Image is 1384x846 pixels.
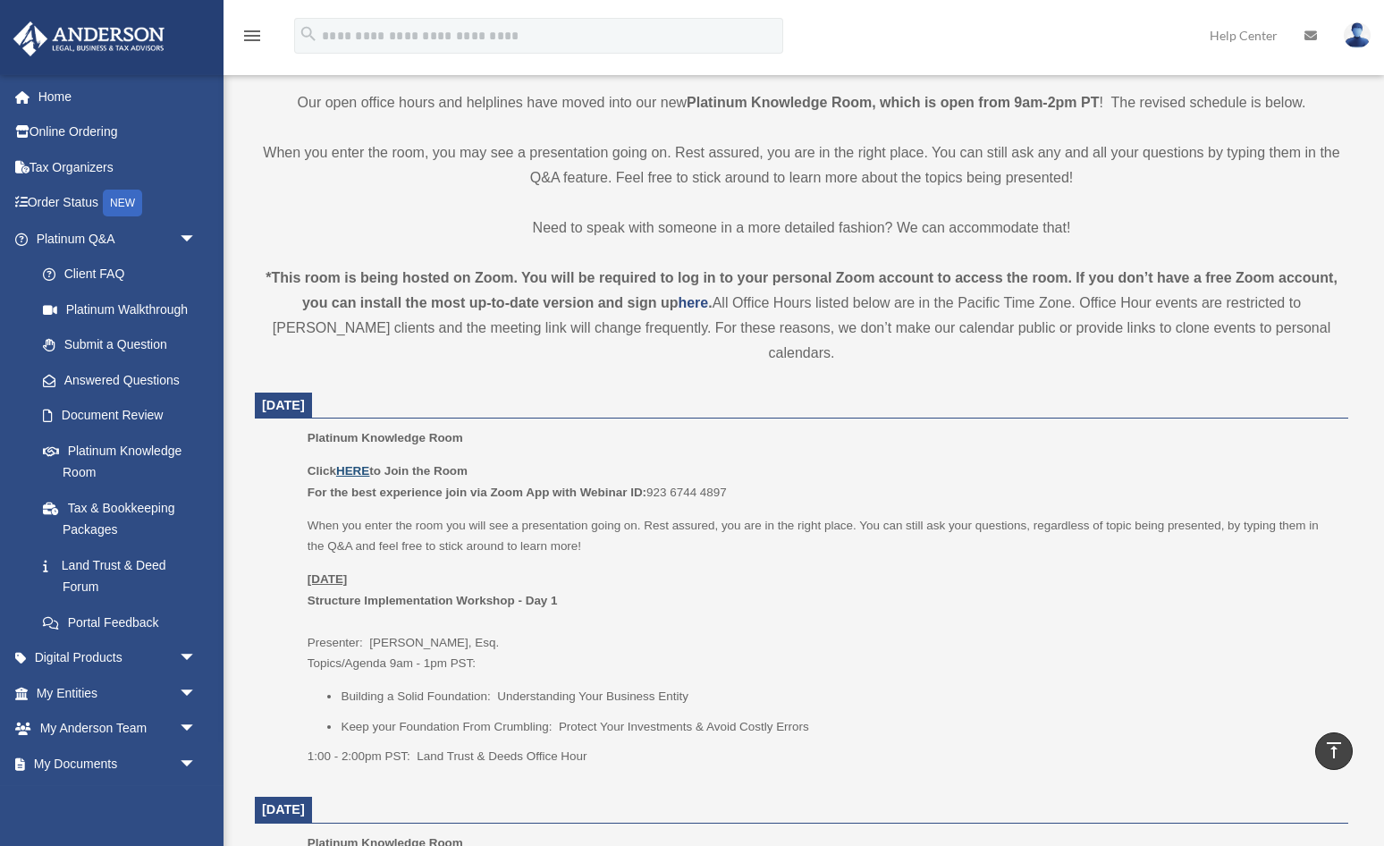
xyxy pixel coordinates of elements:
a: Platinum Knowledge Room [25,433,215,490]
li: Building a Solid Foundation: Understanding Your Business Entity [341,686,1336,707]
span: [DATE] [262,802,305,816]
p: When you enter the room you will see a presentation going on. Rest assured, you are in the right ... [308,515,1336,557]
span: arrow_drop_down [179,221,215,258]
b: For the best experience join via Zoom App with Webinar ID: [308,486,646,499]
img: User Pic [1344,22,1371,48]
p: 923 6744 4897 [308,461,1336,503]
span: arrow_drop_down [179,711,215,748]
a: Land Trust & Deed Forum [25,547,224,605]
a: Platinum Q&Aarrow_drop_down [13,221,224,257]
a: vertical_align_top [1315,732,1353,770]
li: Keep your Foundation From Crumbling: Protect Your Investments & Avoid Costly Errors [341,716,1336,738]
a: Document Review [25,398,224,434]
a: Home [13,79,224,114]
p: When you enter the room, you may see a presentation going on. Rest assured, you are in the right ... [255,140,1348,190]
a: here [678,295,708,310]
i: menu [241,25,263,47]
p: Presenter: [PERSON_NAME], Esq. Topics/Agenda 9am - 1pm PST: [308,569,1336,674]
p: Need to speak with someone in a more detailed fashion? We can accommodate that! [255,216,1348,241]
a: HERE [336,464,369,478]
a: My Entitiesarrow_drop_down [13,675,224,711]
b: Click to Join the Room [308,464,468,478]
a: Order StatusNEW [13,185,224,222]
a: My Documentsarrow_drop_down [13,746,224,782]
span: arrow_drop_down [179,746,215,783]
strong: . [708,295,712,310]
a: Online Ordering [13,114,224,150]
b: Structure Implementation Workshop - Day 1 [308,594,558,607]
span: arrow_drop_down [179,782,215,818]
span: Platinum Knowledge Room [308,431,463,444]
img: Anderson Advisors Platinum Portal [8,21,170,56]
a: Tax Organizers [13,149,224,185]
span: arrow_drop_down [179,675,215,712]
a: My Anderson Teamarrow_drop_down [13,711,224,747]
a: Online Learningarrow_drop_down [13,782,224,817]
i: vertical_align_top [1323,740,1345,761]
strong: Platinum Knowledge Room, which is open from 9am-2pm PT [687,95,1099,110]
a: Portal Feedback [25,605,224,640]
u: [DATE] [308,572,348,586]
span: arrow_drop_down [179,640,215,677]
a: Platinum Walkthrough [25,292,224,327]
p: Our open office hours and helplines have moved into our new ! The revised schedule is below. [255,90,1348,115]
a: Submit a Question [25,327,224,363]
div: All Office Hours listed below are in the Pacific Time Zone. Office Hour events are restricted to ... [255,266,1348,366]
div: NEW [103,190,142,216]
a: Client FAQ [25,257,224,292]
a: Tax & Bookkeeping Packages [25,490,224,547]
a: Digital Productsarrow_drop_down [13,640,224,676]
a: Answered Questions [25,362,224,398]
span: [DATE] [262,398,305,412]
strong: *This room is being hosted on Zoom. You will be required to log in to your personal Zoom account ... [266,270,1338,310]
a: menu [241,31,263,47]
i: search [299,24,318,44]
p: 1:00 - 2:00pm PST: Land Trust & Deeds Office Hour [308,746,1336,767]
